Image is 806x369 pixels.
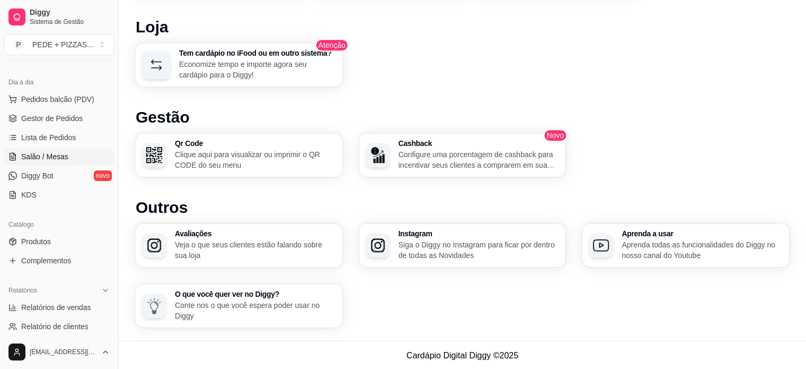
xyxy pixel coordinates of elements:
button: [EMAIL_ADDRESS][DOMAIN_NAME] [4,339,114,365]
h3: Instagram [398,230,560,237]
a: Complementos [4,252,114,269]
a: Salão / Mesas [4,148,114,165]
span: KDS [21,190,37,200]
span: Relatório de clientes [21,321,88,332]
h3: Aprenda a usar [622,230,783,237]
span: Lista de Pedidos [21,132,76,143]
button: CashbackCashbackConfigure uma porcentagem de cashback para incentivar seus clientes a comprarem e... [359,133,566,177]
h1: Outros [136,198,789,217]
span: Complementos [21,255,71,266]
span: Diggy [30,8,110,18]
button: Tem cardápio no iFood ou em outro sistema?Economize tempo e importe agora seu cardápio para o Diggy! [136,43,342,87]
button: AvaliaçõesAvaliaçõesVeja o que seus clientes estão falando sobre sua loja [136,224,342,267]
img: O que você quer ver no Diggy? [146,298,162,314]
img: Cashback [370,147,386,163]
a: KDS [4,186,114,203]
p: Aprenda todas as funcionalidades do Diggy no nosso canal do Youtube [622,239,783,261]
p: Conte nos o que você espera poder usar no Diggy [175,300,336,321]
span: Novo [544,129,568,142]
img: Instagram [370,237,386,253]
span: Produtos [21,236,51,247]
h3: Tem cardápio no iFood ou em outro sistema? [179,49,336,57]
span: Sistema de Gestão [30,18,110,26]
img: Aprenda a usar [593,237,609,253]
p: Configure uma porcentagem de cashback para incentivar seus clientes a comprarem em sua loja [398,149,560,170]
button: Aprenda a usarAprenda a usarAprenda todas as funcionalidades do Diggy no nosso canal do Youtube [582,224,789,267]
span: Diggy Bot [21,170,54,181]
button: O que você quer ver no Diggy?O que você quer ver no Diggy?Conte nos o que você espera poder usar ... [136,284,342,328]
div: PEDE + PIZZAS ... [32,39,93,50]
img: Qr Code [146,147,162,163]
h1: Gestão [136,108,789,127]
a: Diggy Botnovo [4,167,114,184]
span: [EMAIL_ADDRESS][DOMAIN_NAME] [30,348,97,356]
a: Gestor de Pedidos [4,110,114,127]
button: Select a team [4,34,114,55]
div: Dia a dia [4,74,114,91]
a: DiggySistema de Gestão [4,4,114,30]
p: Economize tempo e importe agora seu cardápio para o Diggy! [179,59,336,80]
h3: O que você quer ver no Diggy? [175,290,336,298]
button: InstagramInstagramSiga o Diggy no Instagram para ficar por dentro de todas as Novidades [359,224,566,267]
p: Clique aqui para visualizar ou imprimir o QR CODE do seu menu [175,149,336,170]
span: Relatórios de vendas [21,302,91,313]
h3: Avaliações [175,230,336,237]
button: Qr CodeQr CodeClique aqui para visualizar ou imprimir o QR CODE do seu menu [136,133,342,177]
h1: Loja [136,18,789,37]
span: P [13,39,24,50]
a: Relatórios de vendas [4,299,114,316]
h3: Qr Code [175,140,336,147]
p: Veja o que seus clientes estão falando sobre sua loja [175,239,336,261]
h3: Cashback [398,140,560,147]
div: Catálogo [4,216,114,233]
a: Produtos [4,233,114,250]
button: Pedidos balcão (PDV) [4,91,114,108]
span: Gestor de Pedidos [21,113,83,124]
span: Pedidos balcão (PDV) [21,94,94,105]
a: Relatório de clientes [4,318,114,335]
span: Salão / Mesas [21,151,68,162]
span: Relatórios [8,286,37,295]
img: Avaliações [146,237,162,253]
span: Atenção [315,39,349,52]
p: Siga o Diggy no Instagram para ficar por dentro de todas as Novidades [398,239,560,261]
a: Lista de Pedidos [4,129,114,146]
